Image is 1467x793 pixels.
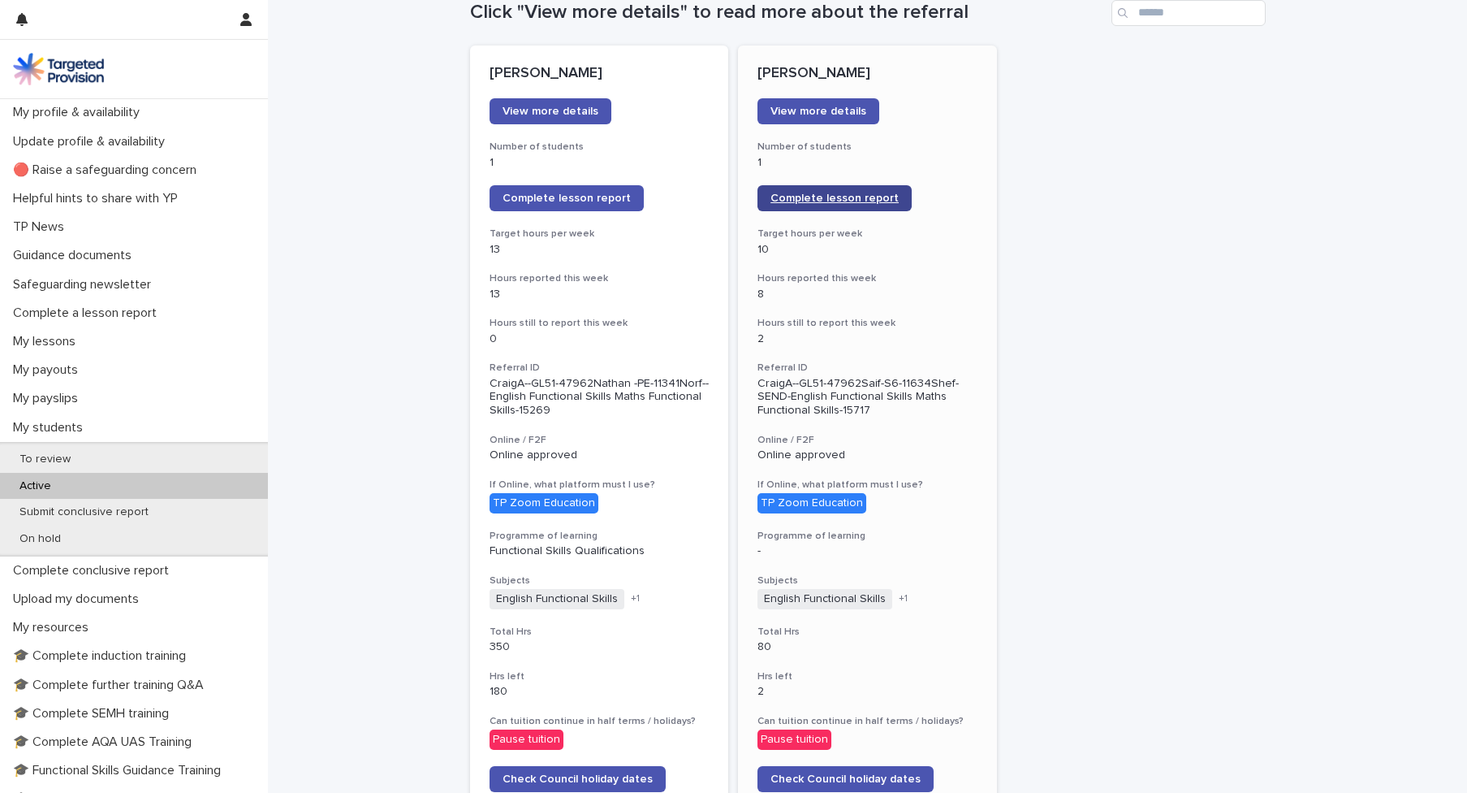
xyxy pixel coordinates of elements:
h3: Hours reported this week [490,272,710,285]
h3: If Online, what platform must I use? [490,479,710,492]
span: + 1 [631,594,640,604]
p: My resources [6,620,101,635]
h3: Hrs left [490,670,710,683]
p: 13 [490,288,710,301]
span: + 1 [899,594,908,604]
p: TP News [6,219,77,235]
img: M5nRWzHhSzIhMunXDL62 [13,53,104,85]
div: Pause tuition [757,730,831,750]
h3: Subjects [757,574,977,587]
p: My payslips [6,391,91,406]
p: Submit conclusive report [6,505,162,519]
p: Helpful hints to share with YP [6,191,191,206]
div: TP Zoom Education [490,493,598,513]
p: 350 [490,640,710,654]
p: CraigA--GL51-47962Saif-S6-11634Shef-SEND-English Functional Skills Maths Functional Skills-15717 [757,377,977,418]
p: 🔴 Raise a safeguarding concern [6,162,209,178]
span: View more details [770,106,866,117]
p: My students [6,420,96,435]
p: Online approved [490,448,710,462]
p: Active [6,479,64,493]
span: English Functional Skills [757,589,892,609]
h3: Referral ID [757,362,977,375]
h3: Online / F2F [757,434,977,447]
h3: Programme of learning [757,530,977,543]
p: 2 [757,685,977,699]
p: Update profile & availability [6,134,178,149]
p: My profile & availability [6,105,153,120]
h3: Hrs left [757,670,977,683]
div: Pause tuition [490,730,563,750]
a: View more details [757,98,879,124]
p: 🎓 Complete further training Q&A [6,678,217,693]
p: On hold [6,532,74,546]
h3: Hours still to report this week [757,317,977,330]
p: Upload my documents [6,591,152,607]
p: To review [6,453,84,466]
h1: Click "View more details" to read more about the referral [470,1,1105,24]
span: Complete lesson report [503,193,631,204]
h3: Target hours per week [490,227,710,240]
h3: Target hours per week [757,227,977,240]
p: 180 [490,685,710,699]
h3: Total Hrs [490,626,710,639]
p: Guidance documents [6,248,145,263]
p: - [757,544,977,558]
h3: Referral ID [490,362,710,375]
h3: Subjects [490,574,710,587]
h3: Can tuition continue in half terms / holidays? [490,715,710,728]
h3: Number of students [490,141,710,154]
p: Complete a lesson report [6,305,170,321]
p: Safeguarding newsletter [6,277,164,292]
p: 🎓 Complete induction training [6,648,199,664]
h3: Can tuition continue in half terms / holidays? [757,715,977,728]
p: [PERSON_NAME] [490,65,710,83]
p: CraigA--GL51-47962Nathan -PE-11341Norf--English Functional Skills Maths Functional Skills-15269 [490,377,710,418]
p: 2 [757,332,977,346]
h3: Total Hrs [757,626,977,639]
p: Online approved [757,448,977,462]
a: Check Council holiday dates [490,766,666,792]
h3: If Online, what platform must I use? [757,479,977,492]
h3: Programme of learning [490,530,710,543]
p: 10 [757,243,977,257]
span: View more details [503,106,598,117]
div: TP Zoom Education [757,493,866,513]
h3: Number of students [757,141,977,154]
p: 1 [757,156,977,170]
span: Check Council holiday dates [503,773,653,785]
a: Check Council holiday dates [757,766,934,792]
a: Complete lesson report [490,185,644,211]
span: Complete lesson report [770,193,899,204]
h3: Hours still to report this week [490,317,710,330]
span: English Functional Skills [490,589,624,609]
p: My lessons [6,334,88,349]
a: View more details [490,98,611,124]
p: 🎓 Complete AQA UAS Training [6,734,205,750]
p: My payouts [6,362,91,378]
p: 8 [757,288,977,301]
p: 13 [490,243,710,257]
h3: Hours reported this week [757,272,977,285]
p: [PERSON_NAME] [757,65,977,83]
a: Complete lesson report [757,185,912,211]
p: 🎓 Complete SEMH training [6,706,182,721]
p: Complete conclusive report [6,563,182,578]
span: Check Council holiday dates [770,773,921,785]
p: 0 [490,332,710,346]
p: 80 [757,640,977,654]
p: Functional Skills Qualifications [490,544,710,558]
p: 1 [490,156,710,170]
p: 🎓 Functional Skills Guidance Training [6,763,234,778]
h3: Online / F2F [490,434,710,447]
